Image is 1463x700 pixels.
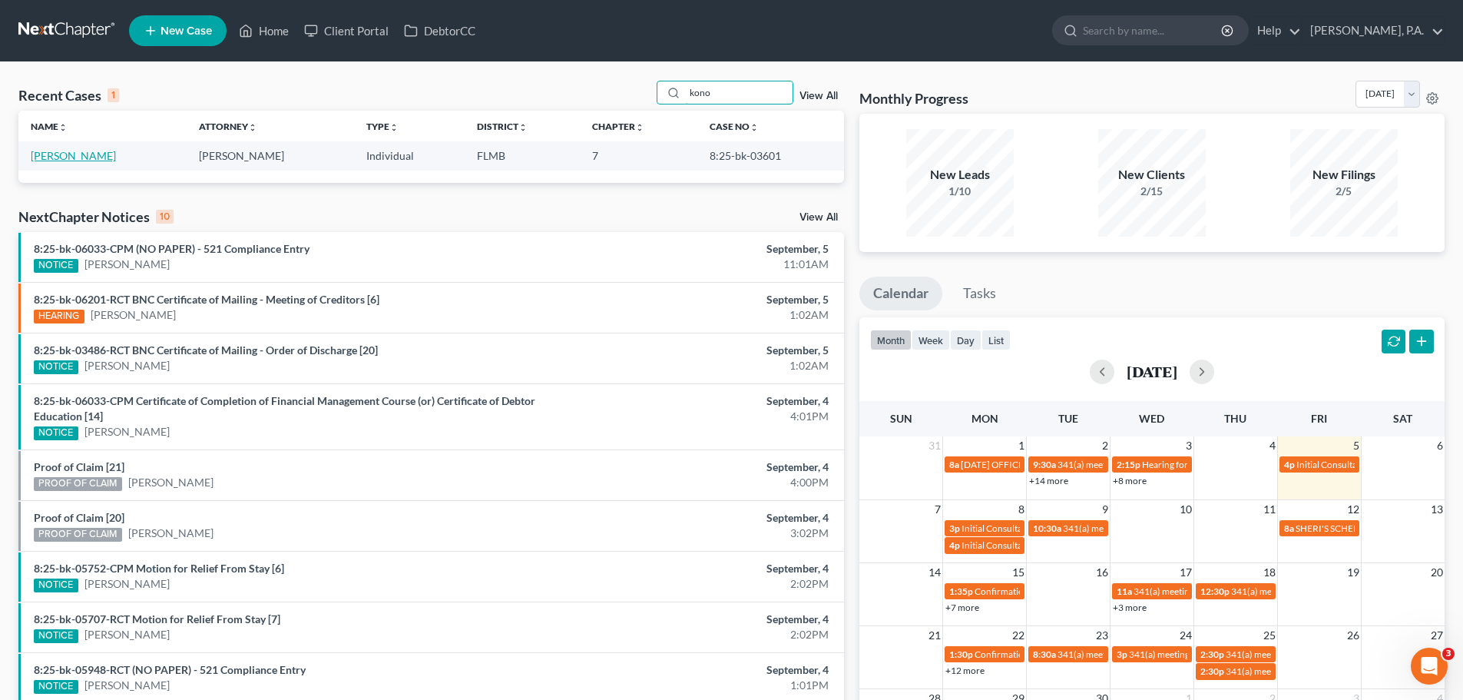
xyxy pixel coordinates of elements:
[1113,602,1147,613] a: +3 more
[389,123,399,132] i: unfold_more
[1411,648,1448,685] iframe: Intercom live chat
[949,649,973,660] span: 1:30p
[635,123,644,132] i: unfold_more
[1094,626,1110,645] span: 23
[961,459,1060,470] span: [DATE] OFFICE CLOSED
[231,17,296,45] a: Home
[574,612,829,627] div: September, 4
[58,123,68,132] i: unfold_more
[34,612,280,625] a: 8:25-bk-05707-RCT Motion for Relief From Stay [7]
[859,89,968,108] h3: Monthly Progress
[750,123,759,132] i: unfold_more
[156,210,174,224] div: 10
[950,330,981,350] button: day
[1200,665,1224,677] span: 2:30p
[1098,166,1206,184] div: New Clients
[34,511,124,524] a: Proof of Claim [20]
[1178,626,1193,645] span: 24
[1058,459,1206,470] span: 341(a) meeting for [PERSON_NAME]
[1139,412,1164,425] span: Wed
[1063,523,1211,534] span: 341(a) meeting for [PERSON_NAME]
[1033,523,1061,534] span: 10:30a
[949,459,959,470] span: 8a
[84,678,170,693] a: [PERSON_NAME]
[354,141,465,170] td: Individual
[34,310,84,323] div: HEARING
[465,141,580,170] td: FLMB
[34,477,122,491] div: PROOF OF CLAIM
[975,649,1149,660] span: Confirmation hearing for [PERSON_NAME]
[1200,649,1224,660] span: 2:30p
[1117,586,1132,597] span: 11a
[1058,412,1078,425] span: Tue
[685,81,793,104] input: Search by name...
[890,412,912,425] span: Sun
[34,242,309,255] a: 8:25-bk-06033-CPM (NO PAPER) - 521 Compliance Entry
[84,358,170,373] a: [PERSON_NAME]
[859,277,942,310] a: Calendar
[34,426,78,440] div: NOTICE
[34,528,122,542] div: PROOF OF CLAIM
[187,141,355,170] td: [PERSON_NAME]
[1129,649,1277,660] span: 341(a) meeting for [PERSON_NAME]
[697,141,844,170] td: 8:25-bk-03601
[1184,436,1193,455] span: 3
[1117,649,1127,660] span: 3p
[108,88,119,102] div: 1
[1345,626,1361,645] span: 26
[1345,563,1361,582] span: 19
[84,257,170,272] a: [PERSON_NAME]
[1224,412,1246,425] span: Thu
[1142,459,1343,470] span: Hearing for [PERSON_NAME] & [PERSON_NAME]
[1262,563,1277,582] span: 18
[799,212,838,223] a: View All
[1098,184,1206,199] div: 2/15
[945,665,985,676] a: +12 more
[1226,665,1374,677] span: 341(a) meeting for [PERSON_NAME]
[949,523,960,534] span: 3p
[574,358,829,373] div: 1:02AM
[34,579,78,592] div: NOTICE
[945,602,979,613] a: +7 more
[91,307,176,323] a: [PERSON_NAME]
[975,586,1150,597] span: Confirmation Hearing for [PERSON_NAME]
[31,121,68,132] a: Nameunfold_more
[949,277,1010,310] a: Tasks
[574,257,829,272] div: 11:01AM
[574,662,829,678] div: September, 4
[366,121,399,132] a: Typeunfold_more
[1226,649,1374,660] span: 341(a) meeting for [PERSON_NAME]
[1290,166,1398,184] div: New Filings
[1200,586,1230,597] span: 12:30p
[1290,184,1398,199] div: 2/5
[34,562,284,575] a: 8:25-bk-05752-CPM Motion for Relief From Stay [6]
[1429,563,1445,582] span: 20
[84,424,170,440] a: [PERSON_NAME]
[1296,459,1373,470] span: Initial Consultation
[574,459,829,475] div: September, 4
[962,523,1038,534] span: Initial Consultation
[1284,523,1294,534] span: 8a
[574,409,829,424] div: 4:01PM
[1033,649,1056,660] span: 8:30a
[906,166,1014,184] div: New Leads
[1011,626,1026,645] span: 22
[1302,17,1444,45] a: [PERSON_NAME], P.A.
[592,121,644,132] a: Chapterunfold_more
[574,343,829,358] div: September, 5
[128,475,213,490] a: [PERSON_NAME]
[1268,436,1277,455] span: 4
[1435,436,1445,455] span: 6
[34,259,78,273] div: NOTICE
[949,539,960,551] span: 4p
[870,330,912,350] button: month
[1094,563,1110,582] span: 16
[18,207,174,226] div: NextChapter Notices
[1311,412,1327,425] span: Fri
[799,91,838,101] a: View All
[1262,626,1277,645] span: 25
[1127,363,1177,380] h2: [DATE]
[34,343,378,357] a: 8:25-bk-03486-RCT BNC Certificate of Mailing - Order of Discharge [20]
[477,121,528,132] a: Districtunfold_more
[574,576,829,592] div: 2:02PM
